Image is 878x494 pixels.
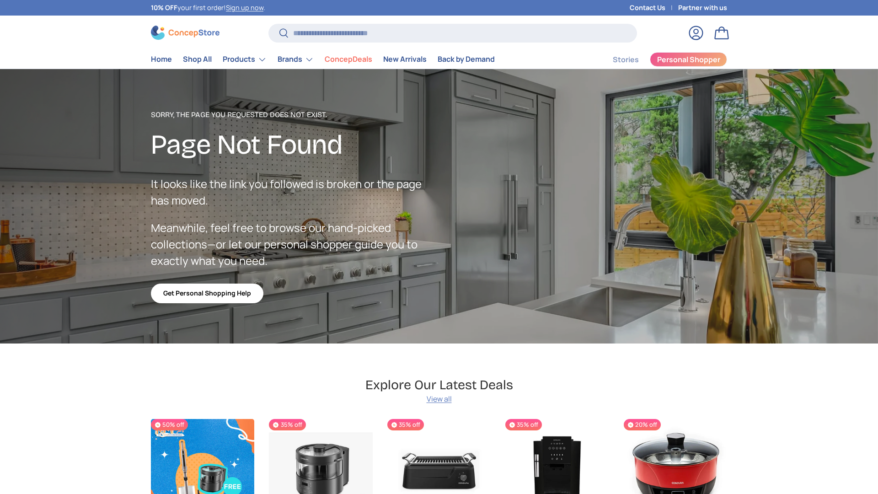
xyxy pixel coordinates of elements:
summary: Products [217,50,272,69]
p: Sorry, the page you requested does not exist. [151,109,439,120]
p: Meanwhile, feel free to browse our hand-picked collections—or let our personal shopper guide you ... [151,220,439,269]
span: Personal Shopper [657,56,720,63]
strong: 10% OFF [151,3,177,12]
a: Brands [278,50,314,69]
summary: Brands [272,50,319,69]
a: Partner with us [678,3,727,13]
a: Sign up now [226,3,263,12]
a: Contact Us [630,3,678,13]
h2: Explore Our Latest Deals [365,376,513,393]
p: your first order! . [151,3,265,13]
nav: Secondary [591,50,727,69]
a: New Arrivals [383,50,427,68]
a: View all [427,393,452,404]
span: 20% off [624,419,661,430]
h2: Page Not Found [151,128,439,162]
span: 35% off [269,419,305,430]
nav: Primary [151,50,495,69]
a: Products [223,50,267,69]
a: Home [151,50,172,68]
a: ConcepDeals [325,50,372,68]
span: 50% off [151,419,188,430]
span: 35% off [387,419,424,430]
a: Personal Shopper [650,52,727,67]
p: It looks like the link you followed is broken or the page has moved. [151,176,439,209]
span: 35% off [505,419,542,430]
a: Get Personal Shopping Help [151,284,263,303]
a: Back by Demand [438,50,495,68]
a: Stories [613,51,639,69]
img: ConcepStore [151,26,219,40]
a: Shop All [183,50,212,68]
